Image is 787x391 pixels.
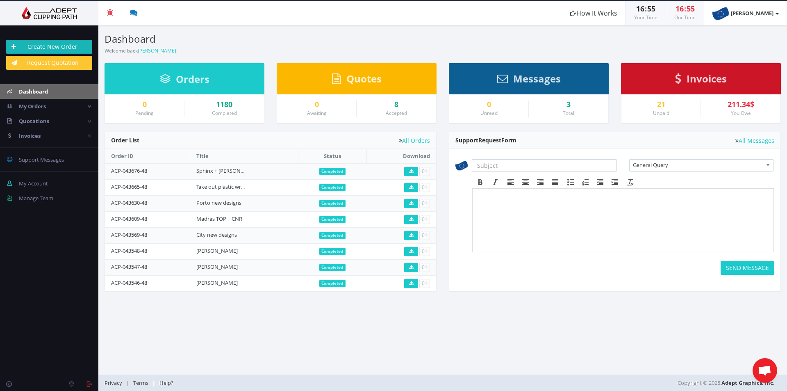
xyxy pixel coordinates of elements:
a: Help? [155,379,177,386]
a: [PERSON_NAME] [196,247,238,254]
small: Awaiting [307,110,327,117]
div: Bold [473,177,488,187]
span: Completed [319,248,346,255]
img: timthumb.php [455,159,468,171]
a: 8 [363,101,430,109]
a: All Orders [399,137,430,144]
a: Take out plastic wrap [196,183,247,190]
span: 16 [676,4,684,14]
small: Completed [212,110,237,117]
th: Status [298,149,367,163]
span: Order List [111,136,139,144]
a: ACP-043548-48 [111,247,147,254]
th: Title [190,149,298,163]
span: Invoices [19,132,41,139]
a: ACP-043665-48 [111,183,147,190]
span: Invoices [687,72,727,85]
div: Align center [518,177,533,187]
a: 0 [283,101,350,109]
span: Completed [319,168,346,175]
button: SEND MESSAGE [721,261,774,275]
span: Copyright © 2025, [678,379,775,387]
span: Quotations [19,117,49,125]
span: Manage Team [19,194,53,202]
div: Italic [488,177,503,187]
span: : [684,4,687,14]
span: Completed [319,264,346,271]
span: Request [478,136,501,144]
a: All Messages [735,137,774,144]
span: Completed [319,232,346,239]
div: Bullet list [563,177,578,187]
a: [PERSON_NAME] [196,279,238,286]
a: Sphinx + [PERSON_NAME] [196,167,260,174]
div: Clear formatting [623,177,638,187]
th: Order ID [105,149,190,163]
img: Adept Graphics [6,7,92,19]
a: ACP-043676-48 [111,167,147,174]
div: | | [105,375,555,391]
iframe: Rich Text Area. Press ALT-F9 for menu. Press ALT-F10 for toolbar. Press ALT-0 for help [473,189,773,252]
small: Welcome back ! [105,47,177,54]
a: ACP-043546-48 [111,279,147,286]
a: ACP-043547-48 [111,263,147,270]
span: 16 [636,4,644,14]
span: General Query [633,160,762,170]
a: Messages [497,77,561,84]
a: [PERSON_NAME] [138,47,176,54]
a: Open de chat [753,358,777,383]
span: Dashboard [19,88,48,95]
small: Unread [480,110,498,117]
a: ACP-043630-48 [111,199,147,206]
small: Our Time [674,14,696,21]
th: Download [366,149,436,163]
span: My Account [19,180,48,187]
strong: [PERSON_NAME] [731,9,773,17]
div: 211.34$ [707,101,774,109]
div: 1180 [191,101,258,109]
span: Quotes [346,72,382,85]
h3: Dashboard [105,34,437,44]
a: 0 [111,101,178,109]
div: Justify [548,177,562,187]
small: You Owe [731,110,751,117]
img: timthumb.php [712,5,729,21]
span: Completed [319,216,346,223]
span: 55 [687,4,695,14]
a: Porto new designs [196,199,241,206]
a: City new designs [196,231,237,238]
a: [PERSON_NAME] [196,263,238,270]
div: Align left [503,177,518,187]
span: Completed [319,200,346,207]
a: Madras TOP + CNR [196,215,242,222]
small: Total [563,110,574,117]
div: Decrease indent [593,177,607,187]
span: Support Messages [19,156,64,163]
a: [PERSON_NAME] [704,1,787,25]
a: Adept Graphics, Inc. [721,379,775,386]
small: Your Time [634,14,657,21]
span: : [644,4,647,14]
div: Align right [533,177,548,187]
input: Subject [472,159,617,171]
span: Messages [513,72,561,85]
span: 55 [647,4,655,14]
span: Completed [319,280,346,287]
span: Orders [176,72,209,86]
small: Pending [135,110,154,117]
a: Terms [129,379,152,386]
span: My Orders [19,103,46,110]
a: Request Quotation [6,56,92,70]
div: 3 [535,101,602,109]
div: Increase indent [607,177,622,187]
a: 0 [455,101,522,109]
a: How It Works [562,1,626,25]
small: Accepted [386,110,407,117]
div: 21 [628,101,694,109]
a: Create New Order [6,40,92,54]
a: ACP-043609-48 [111,215,147,222]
